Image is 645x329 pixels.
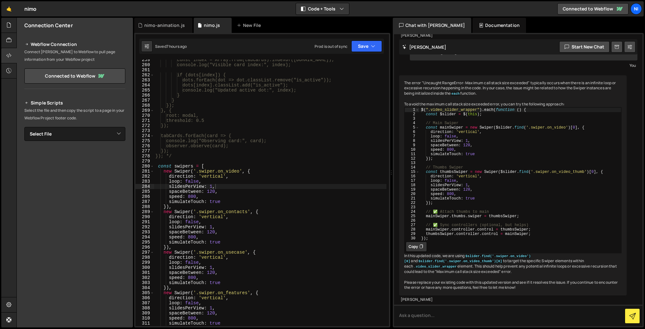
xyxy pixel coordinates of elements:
[405,183,419,187] div: 18
[135,204,154,209] div: 288
[405,232,419,236] div: 29
[135,123,154,128] div: 272
[405,174,419,179] div: 16
[135,214,154,219] div: 290
[24,5,37,13] div: nimo
[405,236,419,241] div: 30
[135,78,154,83] div: 263
[451,92,460,96] code: each
[405,223,419,227] div: 27
[24,22,73,29] h2: Connection Center
[418,259,503,263] code: $slider.find('.swiper.on_video_thumb')[0]
[405,121,419,125] div: 4
[405,218,419,223] div: 26
[405,201,419,205] div: 22
[135,83,154,88] div: 264
[135,230,154,235] div: 293
[135,138,154,143] div: 275
[405,134,419,139] div: 7
[135,316,154,321] div: 310
[135,219,154,225] div: 291
[315,44,348,49] div: Prod is out of sync
[135,255,154,260] div: 298
[135,88,154,93] div: 265
[135,209,154,214] div: 289
[559,41,610,53] button: Start new chat
[135,235,154,240] div: 294
[135,189,154,194] div: 285
[135,164,154,169] div: 280
[135,98,154,103] div: 267
[1,1,17,16] a: 🤙
[630,3,642,15] a: ni
[135,103,154,108] div: 268
[135,245,154,250] div: 296
[24,68,125,84] a: Connected to Webflow
[135,270,154,275] div: 301
[135,285,154,290] div: 304
[405,227,419,232] div: 28
[405,152,419,156] div: 11
[135,128,154,133] div: 273
[473,18,526,33] div: Documentation
[557,3,629,15] a: Connected to Webflow
[135,311,154,316] div: 309
[405,148,419,152] div: 10
[135,57,154,62] div: 259
[24,48,125,63] p: Connect [PERSON_NAME] to Webflow to pull page information from your Webflow project
[135,93,154,98] div: 266
[402,44,446,50] h2: [PERSON_NAME]
[406,242,427,252] button: Copy
[405,187,419,192] div: 19
[135,301,154,306] div: 307
[405,192,419,196] div: 20
[135,118,154,123] div: 271
[135,73,154,78] div: 262
[135,306,154,311] div: 308
[405,125,419,130] div: 5
[24,99,125,107] h2: Simple Scripts
[155,44,187,49] div: Saved
[405,214,419,218] div: 25
[24,212,126,269] iframe: YouTube video player
[135,62,154,67] div: 260
[135,169,154,174] div: 281
[405,161,419,165] div: 13
[405,108,419,112] div: 1
[135,194,154,199] div: 286
[405,130,419,134] div: 6
[405,117,419,121] div: 3
[405,170,419,174] div: 15
[237,22,263,28] div: New File
[135,143,154,149] div: 276
[24,41,125,48] h2: Webflow Connection
[405,112,419,117] div: 2
[404,254,531,264] code: $slider.find('.swiper.on_video')[0]
[24,107,125,122] p: Select the file and then copy the script to a page in your Webflow Project footer code.
[351,41,382,52] button: Save
[135,295,154,301] div: 306
[411,62,636,69] div: You
[401,297,625,302] div: [PERSON_NAME]
[405,196,419,201] div: 21
[166,44,187,49] div: 7 hours ago
[405,210,419,214] div: 24
[135,280,154,285] div: 303
[405,143,419,148] div: 9
[135,149,154,154] div: 277
[24,151,126,208] iframe: YouTube video player
[296,3,349,15] button: Code + Tools
[135,250,154,255] div: 297
[135,240,154,245] div: 295
[393,18,471,33] div: Chat with [PERSON_NAME]
[135,179,154,184] div: 283
[135,67,154,73] div: 261
[135,290,154,295] div: 305
[144,22,185,28] div: nimo-animation.js
[405,205,419,210] div: 23
[135,108,154,113] div: 269
[135,133,154,138] div: 274
[405,156,419,161] div: 12
[135,275,154,280] div: 302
